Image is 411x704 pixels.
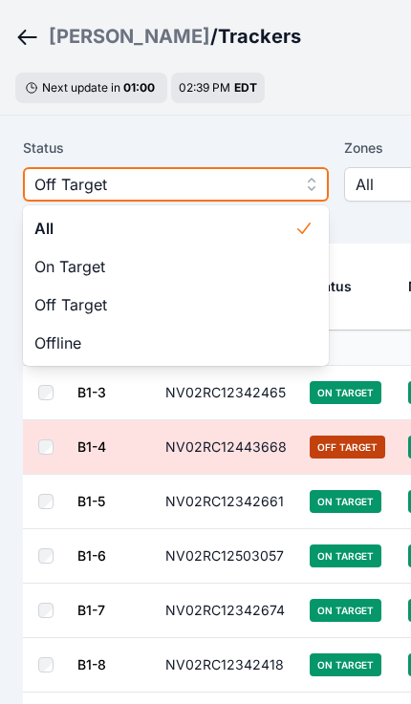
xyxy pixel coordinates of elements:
[154,529,298,584] td: NV02RC12503057
[23,205,329,366] div: Off Target
[310,381,381,404] span: On Target
[42,80,120,95] span: Next update in
[310,436,385,459] span: Off Target
[218,23,301,50] h3: Trackers
[123,80,158,96] div: 01 : 00
[310,653,381,676] span: On Target
[210,23,218,50] span: /
[77,547,106,564] a: B1-6
[34,173,291,196] span: Off Target
[154,584,298,638] td: NV02RC12342674
[23,137,329,160] label: Status
[310,544,381,567] span: On Target
[154,638,298,693] td: NV02RC12342418
[23,167,329,202] button: Off Target
[34,255,294,278] span: On Target
[77,656,106,672] a: B1-8
[77,384,106,400] a: B1-3
[77,493,105,509] a: B1-5
[49,23,210,50] a: [PERSON_NAME]
[34,217,294,240] span: All
[77,438,106,455] a: B1-4
[34,293,294,316] span: Off Target
[234,80,257,95] span: EDT
[154,420,298,475] td: NV02RC12443668
[34,331,294,354] span: Offline
[310,264,367,309] button: Status
[154,366,298,420] td: NV02RC12342465
[310,490,381,513] span: On Target
[310,277,352,296] div: Status
[179,80,230,95] span: 02:39 PM
[154,475,298,529] td: NV02RC12342661
[15,11,396,61] nav: Breadcrumb
[310,599,381,622] span: On Target
[77,602,105,618] a: B1-7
